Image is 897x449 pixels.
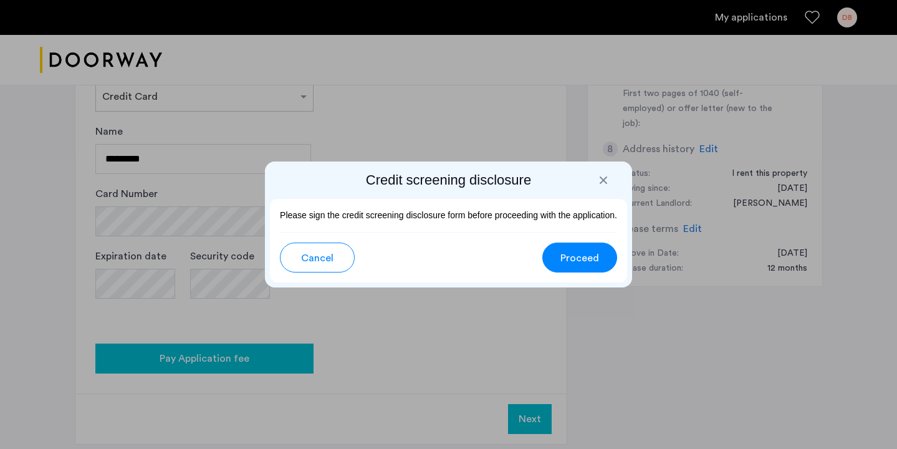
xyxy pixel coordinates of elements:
button: button [280,243,355,273]
button: button [542,243,617,273]
p: Please sign the credit screening disclosure form before proceeding with the application. [280,209,617,222]
span: Proceed [560,251,599,266]
h2: Credit screening disclosure [270,171,627,189]
span: Cancel [301,251,333,266]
